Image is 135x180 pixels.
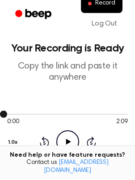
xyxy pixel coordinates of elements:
[83,13,126,34] a: Log Out
[7,43,128,54] h1: Your Recording is Ready
[9,6,59,23] a: Beep
[116,117,128,127] span: 2:09
[44,159,109,174] a: [EMAIL_ADDRESS][DOMAIN_NAME]
[7,61,128,83] p: Copy the link and paste it anywhere
[7,135,21,150] button: 1.0x
[5,159,130,175] span: Contact us
[7,117,19,127] span: 0:00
